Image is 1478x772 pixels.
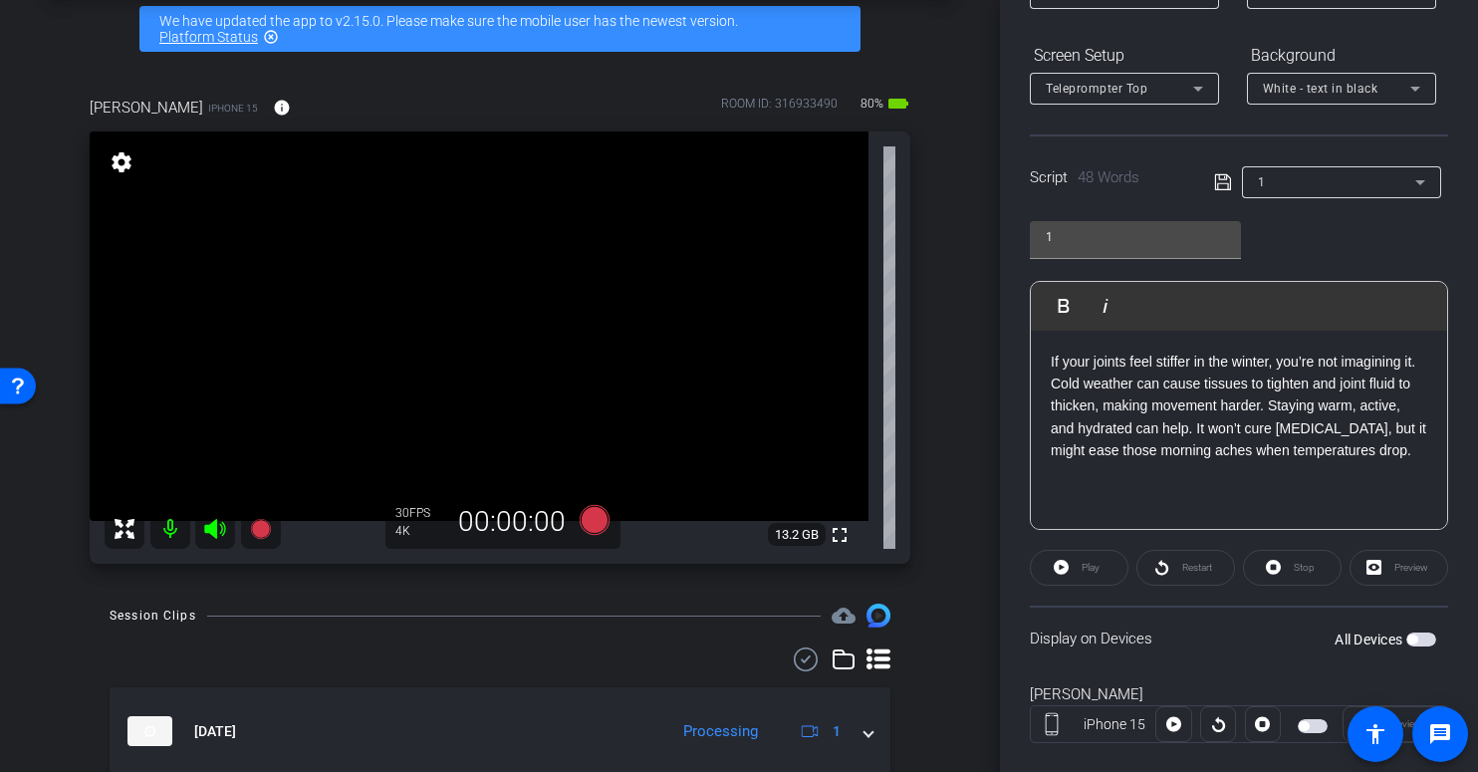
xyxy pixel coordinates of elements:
[1030,683,1448,706] div: [PERSON_NAME]
[1335,630,1406,649] label: All Devices
[832,604,856,628] mat-icon: cloud_upload
[110,606,196,626] div: Session Clips
[858,88,886,120] span: 80%
[833,721,841,742] span: 1
[1030,606,1448,670] div: Display on Devices
[159,29,258,45] a: Platform Status
[673,720,768,743] div: Processing
[1247,39,1436,73] div: Background
[1263,82,1378,96] span: White - text in black
[409,506,430,520] span: FPS
[127,716,172,746] img: thumb-nail
[886,92,910,116] mat-icon: battery_std
[1030,39,1219,73] div: Screen Setup
[1073,714,1156,735] div: iPhone 15
[832,604,856,628] span: Destinations for your clips
[721,95,838,124] div: ROOM ID: 316933490
[866,604,890,628] img: Session clips
[273,99,291,117] mat-icon: info
[1051,351,1427,462] p: If your joints feel stiffer in the winter, you’re not imagining it. Cold weather can cause tissue...
[1030,166,1186,189] div: Script
[395,523,445,539] div: 4K
[1258,175,1266,189] span: 1
[395,505,445,521] div: 30
[139,6,861,52] div: We have updated the app to v2.15.0. Please make sure the mobile user has the newest version.
[1046,82,1147,96] span: Teleprompter Top
[108,150,135,174] mat-icon: settings
[1363,722,1387,746] mat-icon: accessibility
[768,523,826,547] span: 13.2 GB
[1046,225,1225,249] input: Title
[1428,722,1452,746] mat-icon: message
[263,29,279,45] mat-icon: highlight_off
[90,97,203,119] span: [PERSON_NAME]
[194,721,236,742] span: [DATE]
[208,101,258,116] span: iPhone 15
[445,505,579,539] div: 00:00:00
[1078,168,1139,186] span: 48 Words
[828,523,852,547] mat-icon: fullscreen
